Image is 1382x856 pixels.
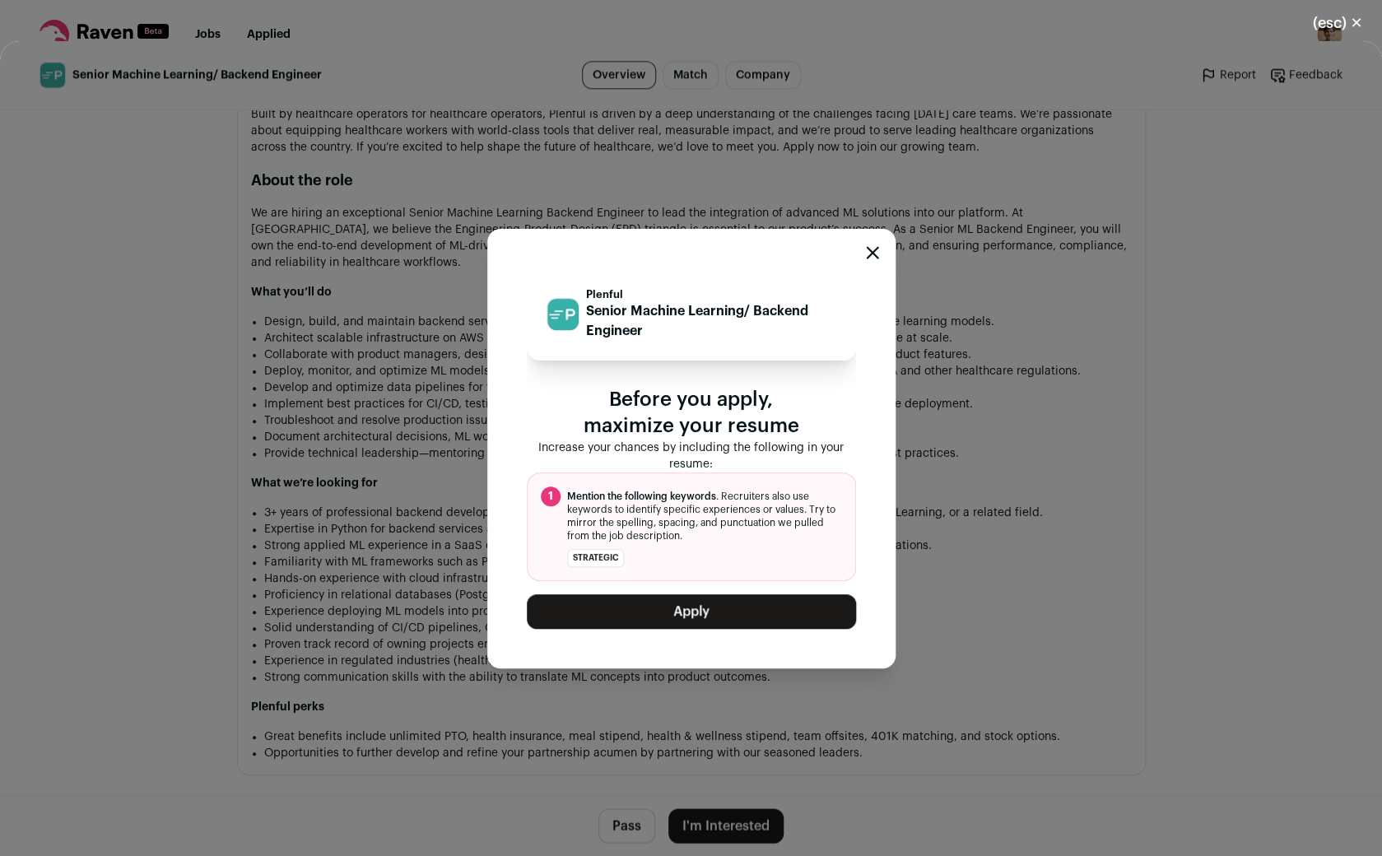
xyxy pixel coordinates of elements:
span: 1 [541,486,561,506]
li: strategic [567,549,624,567]
span: Mention the following keywords [567,491,716,501]
button: Apply [527,594,856,629]
p: Increase your chances by including the following in your resume: [527,440,856,472]
span: . Recruiters also use keywords to identify specific experiences or values. Try to mirror the spel... [567,490,842,542]
p: Plenful [586,288,836,301]
button: Close modal [866,246,879,259]
p: Senior Machine Learning/ Backend Engineer [586,301,836,341]
img: 7fecead4b8e28d0c9526dd2523f90eea9257a06184dd19ed3d47dcb4f128b183.jpg [547,299,579,330]
button: Close modal [1293,5,1382,41]
p: Before you apply, maximize your resume [527,387,856,440]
